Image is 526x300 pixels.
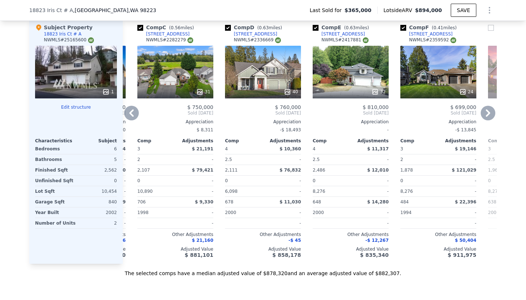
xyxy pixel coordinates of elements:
div: Bedrooms [35,144,75,154]
span: Last Sold for [310,7,345,14]
div: Unfinished Sqft [35,176,75,186]
span: 638 [488,199,496,205]
a: [STREET_ADDRESS] [400,31,453,37]
div: Appreciation [400,119,476,125]
div: - [177,186,213,196]
div: - [440,218,476,228]
span: 0 [137,178,140,183]
div: 5 [77,154,117,165]
span: 2,486 [313,168,325,173]
div: - [440,186,476,196]
span: $ 21,191 [192,146,213,151]
div: Comp D [225,24,285,31]
div: 2.5 [488,154,525,165]
div: 6 [77,144,117,154]
div: Appreciation [225,119,301,125]
span: $ 911,975 [448,252,476,258]
div: Garage Sqft [35,197,75,207]
span: 1,878 [400,168,413,173]
div: Comp [137,138,175,144]
button: Show Options [482,3,497,18]
span: $ 76,832 [279,168,301,173]
div: 31 [196,88,210,95]
span: $ 750,000 [187,104,213,110]
div: Comp [400,138,438,144]
span: 3 [137,146,140,151]
a: [STREET_ADDRESS] [137,31,190,37]
div: Adjusted Value [400,246,476,252]
div: Adjusted Value [137,246,213,252]
button: SAVE [451,4,476,17]
span: ( miles) [166,25,197,30]
span: $ 50,404 [455,238,476,243]
span: 4 [225,146,228,151]
div: Adjustments [175,138,213,144]
div: [STREET_ADDRESS] [409,31,453,37]
span: $ 699,000 [450,104,476,110]
span: 648 [313,199,321,205]
span: 8,276 [400,189,413,194]
div: - [177,154,213,165]
span: $ 19,146 [455,146,476,151]
div: 2000 [225,207,262,218]
span: $ 8,311 [197,127,213,132]
div: 2000 [313,207,349,218]
div: - [352,218,389,228]
span: Lotside ARV [384,7,415,14]
div: Comp [225,138,263,144]
button: Edit structure [35,104,117,110]
div: Comp [488,138,526,144]
span: 0.56 [171,25,180,30]
div: 2 [79,218,117,228]
span: -$ 45 [289,238,301,243]
div: 2000 [488,207,525,218]
span: 0.63 [259,25,269,30]
div: Appreciation [137,119,213,125]
span: $ 11,030 [279,199,301,205]
span: 6,098 [225,189,237,194]
div: Adjustments [351,138,389,144]
div: - [264,218,301,228]
div: - [440,207,476,218]
div: - [264,154,301,165]
div: 2,562 [77,165,117,175]
span: $ 21,160 [192,238,213,243]
span: $ 881,101 [185,252,213,258]
div: NWMLS # 2359592 [409,37,456,43]
div: 2 [137,154,174,165]
div: - [264,207,301,218]
div: - [313,125,389,135]
span: ( miles) [341,25,372,30]
span: 3 [400,146,403,151]
span: ( miles) [429,25,460,30]
div: Subject Property [35,24,92,31]
span: 2,107 [137,168,150,173]
span: , [GEOGRAPHIC_DATA] [73,7,156,14]
span: 0.63 [346,25,356,30]
span: $ 760,000 [275,104,301,110]
div: Lot Sqft [35,186,75,196]
div: 0 [77,176,117,186]
div: Other Adjustments [137,232,213,237]
div: 2.5 [225,154,262,165]
img: NWMLS Logo [363,37,369,43]
a: [STREET_ADDRESS] [313,31,365,37]
span: $ 10,360 [279,146,301,151]
div: - [352,207,389,218]
div: - [177,207,213,218]
div: - [177,176,213,186]
span: 10,890 [137,189,153,194]
span: $ 14,280 [367,199,389,205]
span: ( miles) [254,25,285,30]
span: $ 810,000 [363,104,389,110]
span: $365,000 [344,7,371,14]
div: - [352,176,389,186]
div: Adjustments [438,138,476,144]
div: 24 [459,88,473,95]
div: - [440,154,476,165]
div: - [440,176,476,186]
div: Comp E [313,24,372,31]
span: $ 858,178 [272,252,301,258]
div: Adjustments [263,138,301,144]
span: $ 11,317 [367,146,389,151]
